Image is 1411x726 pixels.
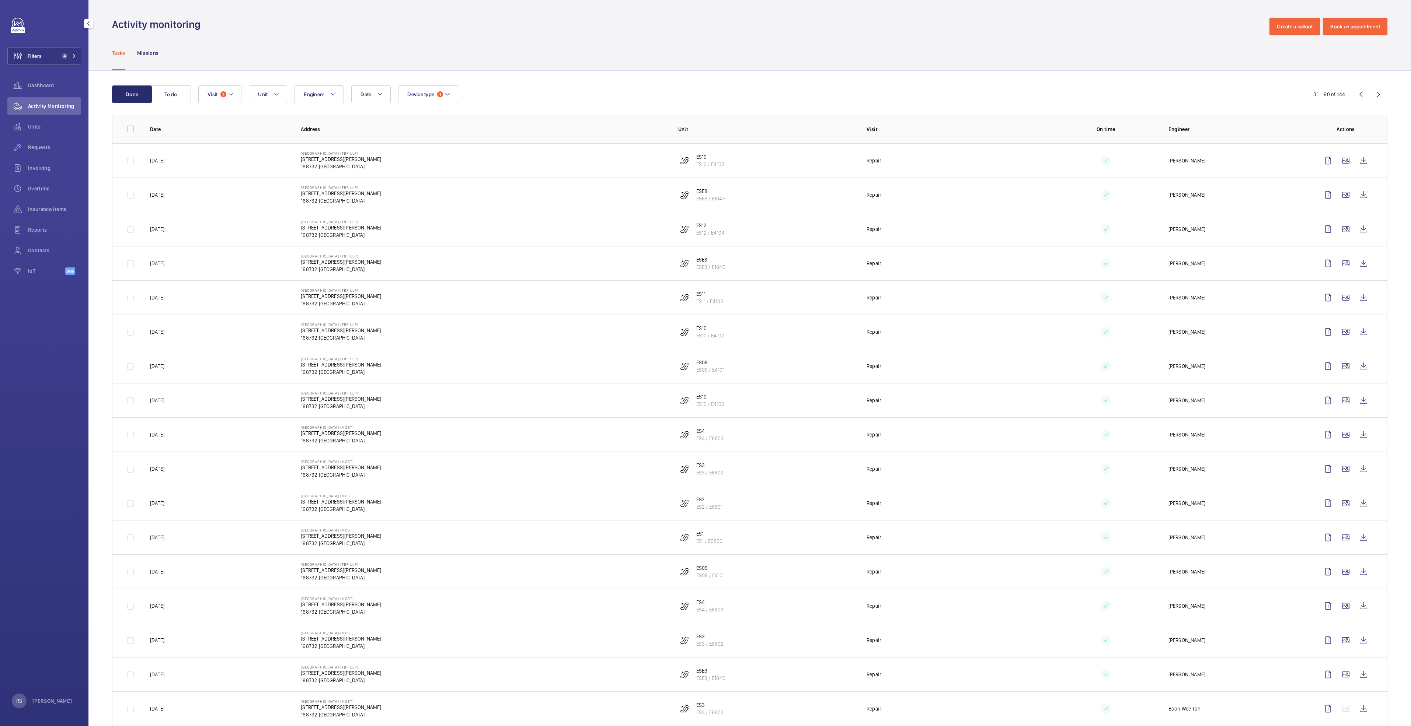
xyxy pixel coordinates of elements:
[301,596,381,601] p: [GEOGRAPHIC_DATA] (MCST)
[680,362,689,371] img: escalator.svg
[28,52,42,60] span: Filters
[150,362,164,370] p: [DATE]
[680,430,689,439] img: escalator.svg
[150,465,164,473] p: [DATE]
[7,47,81,65] button: Filters4
[680,533,689,542] img: escalator.svg
[301,224,381,231] p: [STREET_ADDRESS][PERSON_NAME]
[150,602,164,610] p: [DATE]
[301,322,381,327] p: [GEOGRAPHIC_DATA] (TBP LLP)
[696,606,724,613] p: ES4 / E6803
[1168,499,1205,507] p: [PERSON_NAME]
[1168,362,1205,370] p: [PERSON_NAME]
[301,327,381,334] p: [STREET_ADDRESS][PERSON_NAME]
[301,334,381,341] p: 168732 [GEOGRAPHIC_DATA]
[301,601,381,608] p: [STREET_ADDRESS][PERSON_NAME]
[32,697,72,705] p: [PERSON_NAME]
[28,185,81,192] span: Overtime
[696,298,724,305] p: ES11 / E4103
[696,400,725,408] p: ES10 / E4102
[301,532,381,540] p: [STREET_ADDRESS][PERSON_NAME]
[150,260,164,267] p: [DATE]
[1168,705,1201,712] p: Boon Wee Toh
[150,499,164,507] p: [DATE]
[112,49,125,57] p: Tasks
[360,91,371,97] span: Date
[301,665,381,669] p: [GEOGRAPHIC_DATA] (TBP LLP)
[1168,397,1205,404] p: [PERSON_NAME]
[28,247,81,254] span: Contacts
[696,496,723,503] p: ES2
[696,222,725,229] p: ES12
[696,325,725,332] p: ES10
[867,602,881,610] p: Repair
[301,254,381,258] p: [GEOGRAPHIC_DATA] (TBP LLP)
[220,91,226,97] span: 1
[696,435,724,442] p: ES4 / E6803
[150,225,164,233] p: [DATE]
[28,164,81,172] span: Invoicing
[301,631,381,635] p: [GEOGRAPHIC_DATA] (MCST)
[301,540,381,547] p: 168732 [GEOGRAPHIC_DATA]
[696,667,725,674] p: ESE3
[301,711,381,718] p: 168732 [GEOGRAPHIC_DATA]
[301,126,666,133] p: Address
[680,567,689,576] img: escalator.svg
[151,85,191,103] button: To do
[28,206,81,213] span: Insurance items
[301,635,381,642] p: [STREET_ADDRESS][PERSON_NAME]
[696,701,724,709] p: ES3
[301,459,381,464] p: [GEOGRAPHIC_DATA] (MCST)
[680,225,689,234] img: escalator.svg
[1168,431,1205,438] p: [PERSON_NAME]
[62,53,67,59] span: 4
[301,292,381,300] p: [STREET_ADDRESS][PERSON_NAME]
[680,259,689,268] img: escalator.svg
[301,429,381,437] p: [STREET_ADDRESS][PERSON_NAME]
[137,49,159,57] p: Missions
[301,425,381,429] p: [GEOGRAPHIC_DATA] (MCST)
[301,464,381,471] p: [STREET_ADDRESS][PERSON_NAME]
[301,197,381,204] p: 168732 [GEOGRAPHIC_DATA]
[112,18,205,31] h1: Activity monitoring
[696,674,725,682] p: ESE3 / E1840
[301,231,381,239] p: 168732 [GEOGRAPHIC_DATA]
[398,85,458,103] button: Device type1
[867,534,881,541] p: Repair
[150,294,164,301] p: [DATE]
[867,431,881,438] p: Repair
[696,195,725,202] p: ESE8 / E1845
[1168,294,1205,301] p: [PERSON_NAME]
[28,267,65,275] span: IoT
[867,225,881,233] p: Repair
[150,191,164,199] p: [DATE]
[696,229,725,236] p: ES12 / E4104
[301,567,381,574] p: [STREET_ADDRESS][PERSON_NAME]
[304,91,324,97] span: Engineer
[867,260,881,267] p: Repair
[1168,671,1205,678] p: [PERSON_NAME]
[1269,18,1320,35] button: Create a callout
[696,187,725,195] p: ESE8
[437,91,443,97] span: 1
[696,537,723,545] p: ES1 / E6800
[407,91,434,97] span: Device type
[1319,126,1372,133] p: Actions
[696,709,724,716] p: ES3 / E6802
[301,562,381,567] p: [GEOGRAPHIC_DATA] (TBP LLP)
[301,677,381,684] p: 168732 [GEOGRAPHIC_DATA]
[867,191,881,199] p: Repair
[150,157,164,164] p: [DATE]
[696,640,724,648] p: ES3 / E6802
[680,636,689,645] img: escalator.svg
[867,397,881,404] p: Repair
[301,266,381,273] p: 168732 [GEOGRAPHIC_DATA]
[301,528,381,532] p: [GEOGRAPHIC_DATA] (MCST)
[1168,328,1205,336] p: [PERSON_NAME]
[301,494,381,498] p: [GEOGRAPHIC_DATA] (MCST)
[1168,465,1205,473] p: [PERSON_NAME]
[28,82,81,89] span: Dashboard
[301,608,381,615] p: 168732 [GEOGRAPHIC_DATA]
[150,431,164,438] p: [DATE]
[867,705,881,712] p: Repair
